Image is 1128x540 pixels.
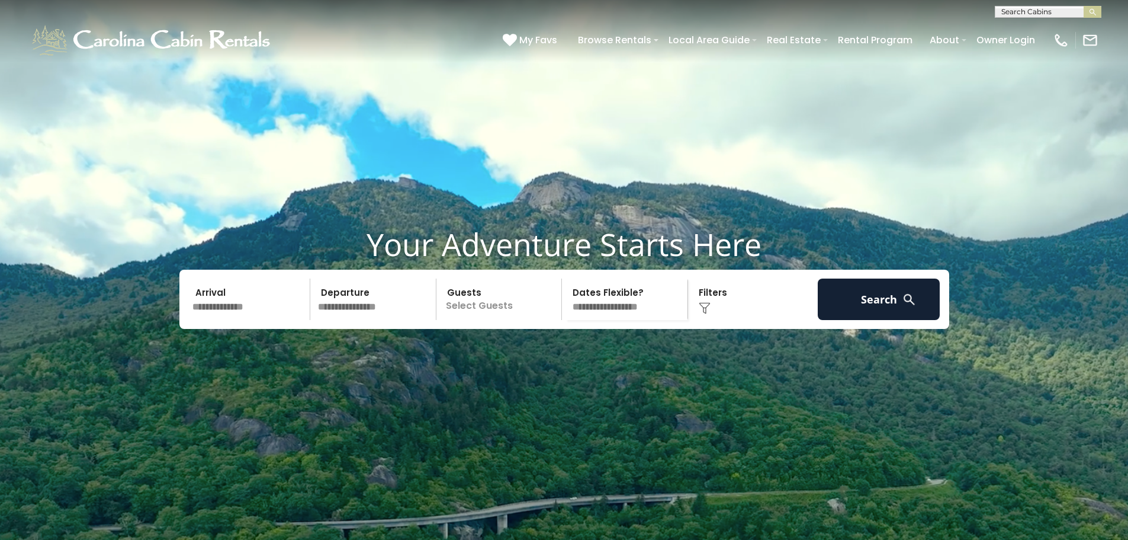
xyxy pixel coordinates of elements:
h1: Your Adventure Starts Here [9,226,1119,263]
span: My Favs [519,33,557,47]
img: mail-regular-white.png [1082,32,1098,49]
a: Browse Rentals [572,30,657,50]
img: filter--v1.png [699,302,711,314]
p: Select Guests [440,279,562,320]
a: Real Estate [761,30,827,50]
a: Owner Login [970,30,1041,50]
a: My Favs [503,33,560,48]
img: phone-regular-white.png [1053,32,1069,49]
a: Local Area Guide [663,30,756,50]
a: About [924,30,965,50]
img: search-regular-white.png [902,292,917,307]
button: Search [818,279,940,320]
a: Rental Program [832,30,918,50]
img: White-1-1-2.png [30,23,275,58]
